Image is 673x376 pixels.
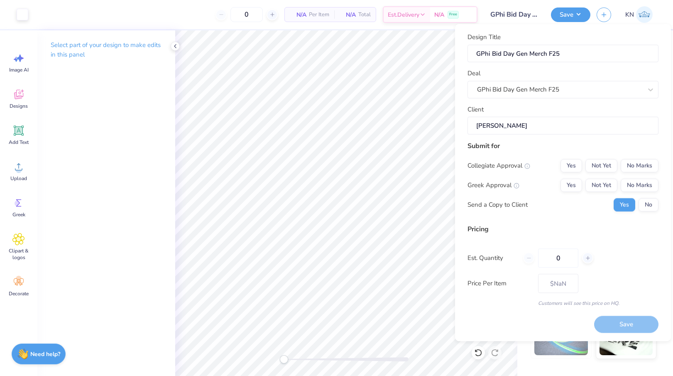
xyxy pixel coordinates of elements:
[467,224,658,234] div: Pricing
[551,7,590,22] button: Save
[12,211,25,218] span: Greek
[467,32,501,42] label: Design Title
[358,10,371,19] span: Total
[30,350,60,358] strong: Need help?
[309,10,329,19] span: Per Item
[467,253,517,263] label: Est. Quantity
[51,40,162,59] p: Select part of your design to make edits in this panel
[434,10,444,19] span: N/A
[621,159,658,172] button: No Marks
[467,299,658,307] div: Customers will see this price on HQ.
[467,69,480,78] label: Deal
[339,10,356,19] span: N/A
[560,178,582,192] button: Yes
[467,117,658,135] input: e.g. Ethan Linker
[230,7,263,22] input: – –
[290,10,306,19] span: N/A
[467,181,519,190] div: Greek Approval
[467,279,532,288] label: Price Per Item
[625,10,634,20] span: KN
[636,6,653,23] img: Kayleigh Nario
[280,355,288,364] div: Accessibility label
[9,67,29,73] span: Image AI
[585,178,617,192] button: Not Yet
[5,247,32,261] span: Clipart & logos
[10,103,28,109] span: Designs
[622,6,656,23] a: KN
[449,12,457,17] span: Free
[467,141,658,151] div: Submit for
[585,159,617,172] button: Not Yet
[467,161,530,171] div: Collegiate Approval
[614,198,635,211] button: Yes
[560,159,582,172] button: Yes
[639,198,658,211] button: No
[484,6,545,23] input: Untitled Design
[621,178,658,192] button: No Marks
[467,200,528,210] div: Send a Copy to Client
[388,10,419,19] span: Est. Delivery
[467,104,484,114] label: Client
[9,139,29,146] span: Add Text
[10,175,27,182] span: Upload
[538,248,578,267] input: – –
[9,290,29,297] span: Decorate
